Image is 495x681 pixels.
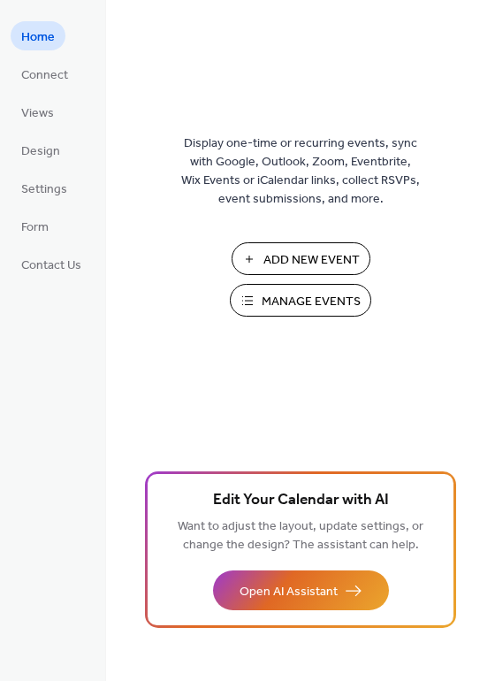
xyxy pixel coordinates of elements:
a: Contact Us [11,249,92,279]
a: Views [11,97,65,126]
button: Add New Event [232,242,370,275]
span: Form [21,218,49,237]
button: Open AI Assistant [213,570,389,610]
a: Form [11,211,59,241]
a: Home [11,21,65,50]
span: Want to adjust the layout, update settings, or change the design? The assistant can help. [178,515,423,557]
a: Design [11,135,71,165]
span: Display one-time or recurring events, sync with Google, Outlook, Zoom, Eventbrite, Wix Events or ... [181,134,420,209]
span: Views [21,104,54,123]
span: Contact Us [21,256,81,275]
button: Manage Events [230,284,371,317]
span: Settings [21,180,67,199]
span: Add New Event [263,251,360,270]
span: Home [21,28,55,47]
span: Design [21,142,60,161]
span: Open AI Assistant [240,583,338,601]
span: Manage Events [262,293,361,311]
a: Connect [11,59,79,88]
a: Settings [11,173,78,203]
span: Connect [21,66,68,85]
span: Edit Your Calendar with AI [213,488,389,513]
